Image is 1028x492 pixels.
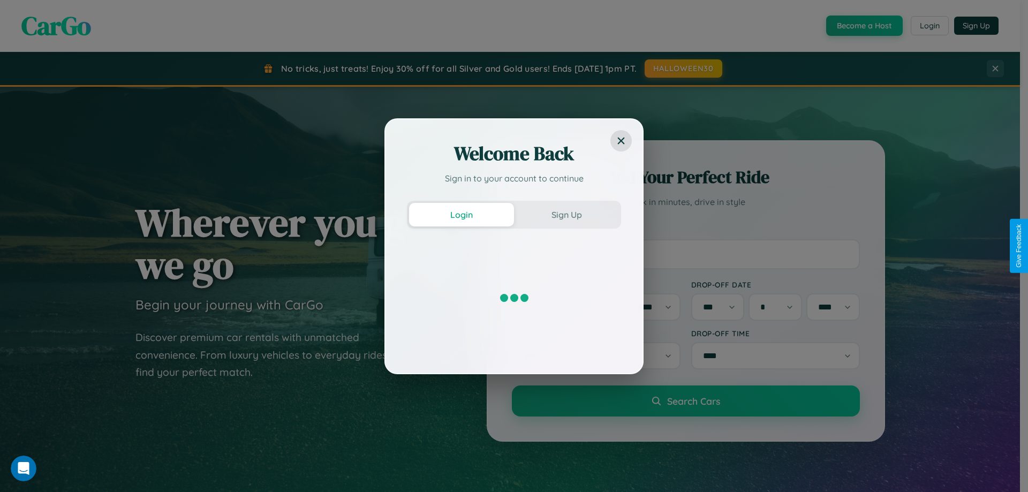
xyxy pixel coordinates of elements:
div: Give Feedback [1015,224,1023,268]
h2: Welcome Back [407,141,621,166]
iframe: Intercom live chat [11,456,36,481]
button: Login [409,203,514,226]
button: Sign Up [514,203,619,226]
p: Sign in to your account to continue [407,172,621,185]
